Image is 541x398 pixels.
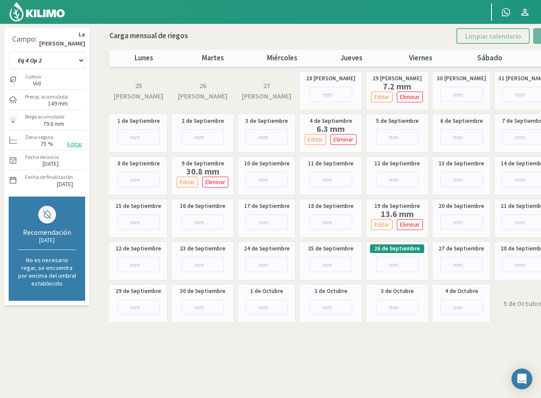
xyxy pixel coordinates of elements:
label: 26 de Septiembre [374,244,420,253]
input: mm [376,172,419,187]
input: mm [440,87,483,102]
label: 13 de Septiembre [439,159,484,168]
input: mm [117,129,160,145]
input: mm [181,299,224,315]
input: mm [181,257,224,272]
input: mm [245,299,288,315]
p: Eliminar [205,177,225,187]
p: jueves [317,53,386,64]
label: 27 [PERSON_NAME] [242,80,291,102]
p: Eliminar [400,220,420,230]
label: 79.8 mm [43,121,64,127]
p: No es necesario regar, se encuentra por encima del umbral establecido [18,256,76,287]
input: mm [181,214,224,230]
button: Editar [305,134,326,145]
label: 25 de Septiembre [308,244,353,253]
label: 23 de Septiembre [180,244,225,253]
p: sábado [455,53,524,64]
label: 16 de Septiembre [180,202,225,211]
input: mm [117,172,160,187]
label: 24 de Septiembre [244,244,290,253]
label: 2 de Octubre [314,287,347,296]
label: 30 [PERSON_NAME] [437,74,486,83]
p: viernes [386,53,455,64]
p: Editar [180,177,195,187]
label: 19 de Septiembre [374,202,420,211]
label: 4 de Octubre [445,287,478,296]
input: mm [310,257,352,272]
input: mm [310,87,352,102]
label: 2 de Septiembre [181,117,224,125]
input: mm [245,129,288,145]
p: Editar [308,135,323,145]
label: 11 de Septiembre [308,159,353,168]
span: Limpiar calendario [465,32,521,40]
label: [DATE] [43,161,59,167]
input: mm [310,299,352,315]
input: mm [245,172,288,187]
button: Editar [371,219,393,230]
input: mm [310,172,352,187]
input: mm [245,257,288,272]
p: Editar [374,92,389,102]
input: mm [376,299,419,315]
label: 29 [PERSON_NAME] [373,74,422,83]
input: mm [440,172,483,187]
p: lunes [109,53,178,64]
label: 17 de Septiembre [244,202,290,211]
label: 22 de Septiembre [115,244,161,253]
label: 9 de Septiembre [181,159,224,168]
label: 13.6 mm [369,211,425,217]
label: 30.8 mm [175,168,231,175]
label: Zona segura [25,133,53,141]
label: 20 de Septiembre [439,202,484,211]
button: Editar [371,92,393,102]
label: Riego acumulado [25,113,64,121]
input: mm [376,257,419,272]
label: 1 de Septiembre [117,117,160,125]
label: 149 mm [48,101,68,106]
label: 5 de Septiembre [376,117,419,125]
label: 12 de Septiembre [374,159,420,168]
p: martes [178,53,247,64]
label: 3 de Septiembre [245,117,288,125]
img: Kilimo [9,1,66,22]
button: Eliminar [202,177,228,187]
label: 6 de Septiembre [440,117,483,125]
label: 18 de Septiembre [308,202,353,211]
input: mm [440,214,483,230]
button: Editar [177,177,198,187]
div: Open Intercom Messenger [511,368,532,389]
p: Carga mensual de riegos [109,30,188,42]
input: mm [440,257,483,272]
label: 15 de Septiembre [115,202,161,211]
label: 8 de Septiembre [117,159,160,168]
label: 28 [PERSON_NAME] [306,74,356,83]
label: 1 de Octubre [250,287,283,296]
label: Precip. acumulada [25,93,68,101]
label: 27 de Septiembre [439,244,484,253]
p: Eliminar [400,92,420,102]
input: mm [117,257,160,272]
p: Editar [374,220,389,230]
label: 10 de Septiembre [244,159,290,168]
input: mm [376,129,419,145]
label: 29 de Septiembre [115,287,161,296]
input: mm [117,214,160,230]
input: mm [440,299,483,315]
label: Fecha de inicio [25,153,59,161]
label: 3 de Octubre [381,287,414,296]
label: 6.3 mm [303,125,359,132]
p: miércoles [248,53,317,64]
label: [DATE] [57,181,73,187]
input: mm [310,214,352,230]
label: Fecha de finalización [25,173,73,181]
input: mm [440,129,483,145]
label: Vid [25,81,41,86]
div: Campo: [12,35,37,43]
div: [DATE] [18,237,76,244]
div: Recomendación [18,228,76,237]
input: mm [181,129,224,145]
button: Limpiar calendario [456,28,530,44]
strong: La [PERSON_NAME] [37,30,85,49]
